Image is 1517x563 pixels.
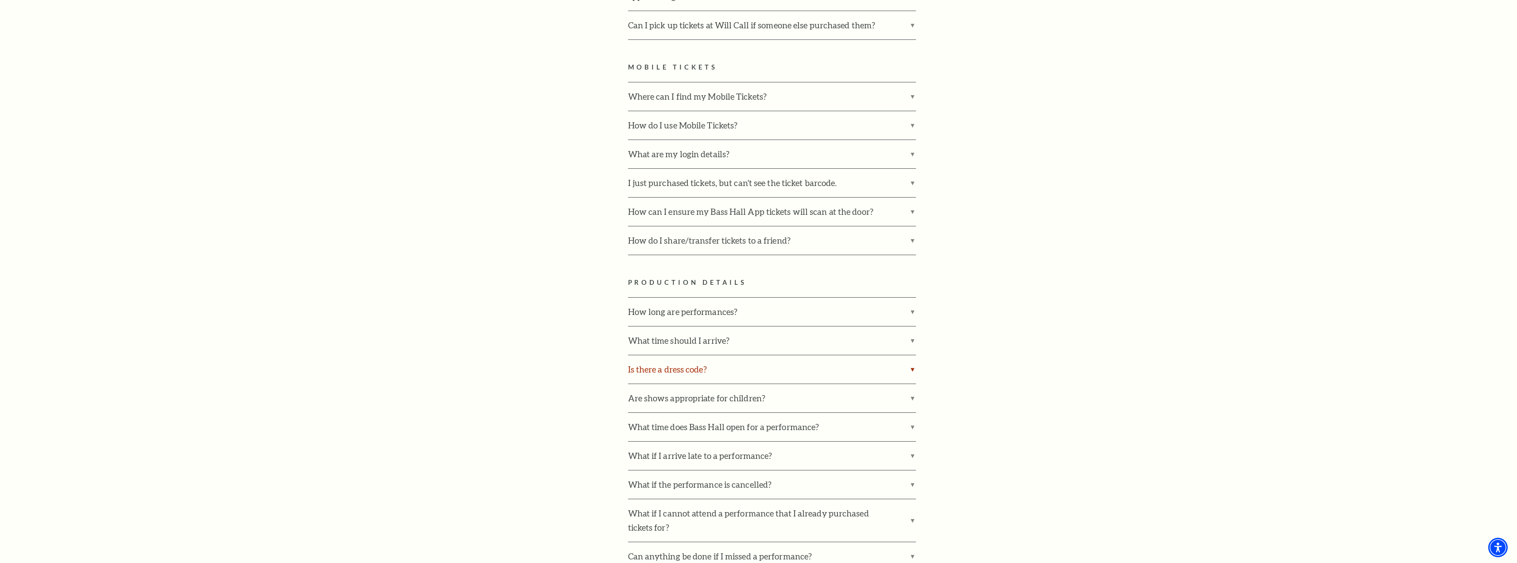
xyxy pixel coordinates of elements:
label: Is there a dress code? [628,355,916,384]
label: How do I use Mobile Tickets? [628,111,916,140]
label: What time does Bass Hall open for a performance? [628,413,916,441]
label: Are shows appropriate for children? [628,384,916,412]
label: What are my login details? [628,140,916,168]
h2: PRODUCTION DETAILS [628,277,1033,288]
label: I just purchased tickets, but can't see the ticket barcode. [628,169,916,197]
label: What if I cannot attend a performance that I already purchased tickets for? [628,499,916,542]
label: What if I arrive late to a performance? [628,442,916,470]
label: Can I pick up tickets at Will Call if someone else purchased them? [628,11,916,39]
label: Where can I find my Mobile Tickets? [628,82,916,111]
label: What if the performance is cancelled? [628,470,916,499]
label: How long are performances? [628,298,916,326]
label: How can I ensure my Bass Hall App tickets will scan at the door? [628,198,916,226]
label: What time should I arrive? [628,326,916,355]
div: Accessibility Menu [1488,538,1508,557]
label: How do I share/transfer tickets to a friend? [628,226,916,255]
h2: MOBILE TICKETS [628,62,1033,73]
